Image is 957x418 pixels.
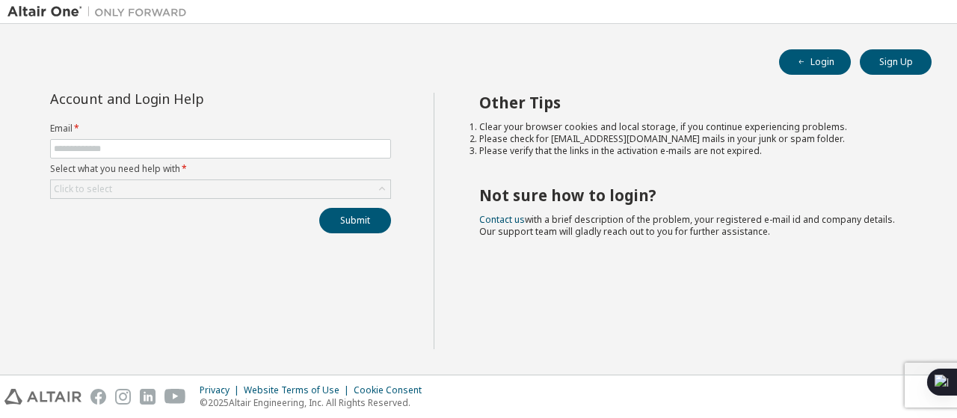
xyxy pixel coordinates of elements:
h2: Not sure how to login? [479,185,905,205]
div: Click to select [54,183,112,195]
li: Clear your browser cookies and local storage, if you continue experiencing problems. [479,121,905,133]
img: facebook.svg [90,389,106,405]
img: instagram.svg [115,389,131,405]
img: altair_logo.svg [4,389,81,405]
li: Please check for [EMAIL_ADDRESS][DOMAIN_NAME] mails in your junk or spam folder. [479,133,905,145]
div: Account and Login Help [50,93,323,105]
div: Cookie Consent [354,384,431,396]
div: Privacy [200,384,244,396]
div: Website Terms of Use [244,384,354,396]
a: Contact us [479,213,525,226]
li: Please verify that the links in the activation e-mails are not expired. [479,145,905,157]
img: linkedin.svg [140,389,156,405]
p: © 2025 Altair Engineering, Inc. All Rights Reserved. [200,396,431,409]
div: Click to select [51,180,390,198]
button: Sign Up [860,49,932,75]
img: Altair One [7,4,194,19]
button: Login [779,49,851,75]
label: Email [50,123,391,135]
label: Select what you need help with [50,163,391,175]
h2: Other Tips [479,93,905,112]
button: Submit [319,208,391,233]
span: with a brief description of the problem, your registered e-mail id and company details. Our suppo... [479,213,895,238]
img: youtube.svg [164,389,186,405]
